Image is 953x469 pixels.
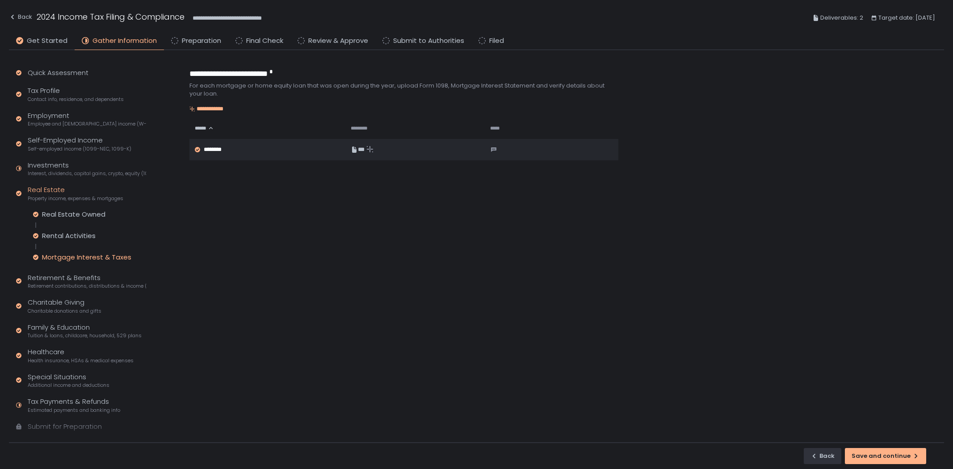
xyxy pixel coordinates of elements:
[852,452,919,460] div: Save and continue
[42,210,105,219] div: Real Estate Owned
[28,308,101,314] span: Charitable donations and gifts
[28,382,109,389] span: Additional income and deductions
[804,448,841,464] button: Back
[28,283,146,289] span: Retirement contributions, distributions & income (1099-R, 5498)
[9,11,32,25] button: Back
[182,36,221,46] span: Preparation
[28,332,142,339] span: Tuition & loans, childcare, household, 529 plans
[845,448,926,464] button: Save and continue
[28,68,88,78] div: Quick Assessment
[28,135,131,152] div: Self-Employed Income
[820,13,863,23] span: Deliverables: 2
[27,36,67,46] span: Get Started
[42,253,131,262] div: Mortgage Interest & Taxes
[28,347,134,364] div: Healthcare
[28,111,146,128] div: Employment
[28,185,123,202] div: Real Estate
[37,11,185,23] h1: 2024 Income Tax Filing & Compliance
[308,36,368,46] span: Review & Approve
[28,422,102,432] div: Submit for Preparation
[28,121,146,127] span: Employee and [DEMOGRAPHIC_DATA] income (W-2s)
[246,36,283,46] span: Final Check
[28,96,124,103] span: Contact info, residence, and dependents
[42,231,96,240] div: Rental Activities
[28,273,146,290] div: Retirement & Benefits
[28,160,146,177] div: Investments
[28,397,120,414] div: Tax Payments & Refunds
[878,13,935,23] span: Target date: [DATE]
[28,357,134,364] span: Health insurance, HSAs & medical expenses
[28,170,146,177] span: Interest, dividends, capital gains, crypto, equity (1099s, K-1s)
[28,407,120,414] span: Estimated payments and banking info
[28,195,123,202] span: Property income, expenses & mortgages
[92,36,157,46] span: Gather Information
[810,452,835,460] div: Back
[489,36,504,46] span: Filed
[393,36,464,46] span: Submit to Authorities
[28,322,142,339] div: Family & Education
[28,146,131,152] span: Self-employed income (1099-NEC, 1099-K)
[28,86,124,103] div: Tax Profile
[9,12,32,22] div: Back
[28,372,109,389] div: Special Situations
[28,297,101,314] div: Charitable Giving
[189,82,618,98] div: For each mortgage or home equity loan that was open during the year, upload Form 1098, Mortgage I...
